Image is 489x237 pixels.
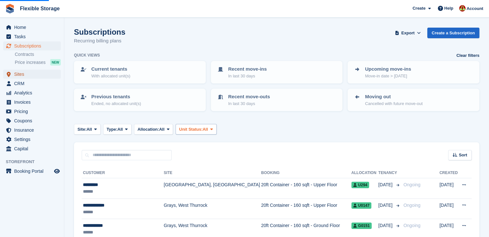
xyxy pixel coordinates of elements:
a: menu [3,79,61,88]
a: menu [3,135,61,144]
span: Ongoing [403,223,421,228]
a: Create a Subscription [427,28,479,38]
button: Unit Status: All [176,124,216,135]
img: stora-icon-8386f47178a22dfd0bd8f6a31ec36ba5ce8667c1dd55bd0f319d3a0aa187defe.svg [5,4,15,13]
p: Recent move-outs [228,93,270,101]
h6: Quick views [74,52,100,58]
a: Preview store [53,167,61,175]
button: Export [394,28,422,38]
a: Recent move-ins In last 30 days [212,62,342,83]
p: With allocated unit(s) [91,73,130,79]
a: Previous tenants Ended, no allocated unit(s) [75,89,205,110]
span: G0151 [351,223,372,229]
p: Cancelled with future move-out [365,101,422,107]
span: Pricing [14,107,53,116]
a: menu [3,116,61,125]
th: Booking [261,168,351,178]
p: Current tenants [91,66,130,73]
span: Tasks [14,32,53,41]
span: Export [401,30,414,36]
th: Customer [82,168,164,178]
span: [DATE] [378,181,394,188]
td: [DATE] [439,198,458,219]
span: CRM [14,79,53,88]
p: Moving out [365,93,422,101]
a: menu [3,70,61,79]
span: All [203,126,208,133]
a: Contracts [15,51,61,57]
a: Moving out Cancelled with future move-out [348,89,479,110]
a: menu [3,32,61,41]
button: Type: All [103,124,131,135]
p: Recurring billing plans [74,37,125,45]
p: In last 30 days [228,101,270,107]
a: Clear filters [456,52,479,59]
span: Storefront [6,159,64,165]
h1: Subscriptions [74,28,125,36]
span: [DATE] [378,202,394,209]
p: Previous tenants [91,93,141,101]
span: Sort [459,152,467,158]
span: Analytics [14,88,53,97]
a: menu [3,107,61,116]
a: menu [3,88,61,97]
th: Created [439,168,458,178]
th: Site [164,168,261,178]
span: Unit Status: [179,126,203,133]
span: Settings [14,135,53,144]
a: Price increases NEW [15,59,61,66]
td: [DATE] [439,178,458,199]
td: [GEOGRAPHIC_DATA], [GEOGRAPHIC_DATA] [164,178,261,199]
a: Upcoming move-ins Move-in date > [DATE] [348,62,479,83]
span: U0147 [351,202,371,209]
td: 20ft Container - 160 sqft - Upper Floor [261,198,351,219]
span: U294 [351,182,369,188]
p: Upcoming move-ins [365,66,411,73]
p: In last 30 days [228,73,267,79]
th: Allocation [351,168,378,178]
a: menu [3,23,61,32]
a: menu [3,144,61,153]
span: [DATE] [378,222,394,229]
span: Insurance [14,126,53,135]
span: All [159,126,165,133]
td: Grays, West Thurrock [164,198,261,219]
span: Type: [107,126,118,133]
th: Tenancy [378,168,401,178]
span: Ongoing [403,203,421,208]
a: menu [3,167,61,176]
a: menu [3,126,61,135]
span: Allocation: [138,126,159,133]
td: 20ft Container - 160 sqft - Upper Floor [261,178,351,199]
span: All [86,126,92,133]
img: David Jones [459,5,466,12]
span: Price increases [15,59,46,66]
p: Ended, no allocated unit(s) [91,101,141,107]
div: NEW [50,59,61,66]
span: Ongoing [403,182,421,187]
span: Coupons [14,116,53,125]
a: Flexible Storage [17,3,62,14]
span: Invoices [14,98,53,107]
a: Current tenants With allocated unit(s) [75,62,205,83]
span: Create [412,5,425,12]
span: Account [466,5,483,12]
span: Site: [77,126,86,133]
button: Allocation: All [134,124,173,135]
a: Recent move-outs In last 30 days [212,89,342,110]
p: Move-in date > [DATE] [365,73,411,79]
a: menu [3,98,61,107]
span: Help [444,5,453,12]
span: Sites [14,70,53,79]
a: menu [3,41,61,50]
button: Site: All [74,124,101,135]
p: Recent move-ins [228,66,267,73]
span: Capital [14,144,53,153]
span: Home [14,23,53,32]
span: Booking Portal [14,167,53,176]
span: All [117,126,123,133]
span: Subscriptions [14,41,53,50]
